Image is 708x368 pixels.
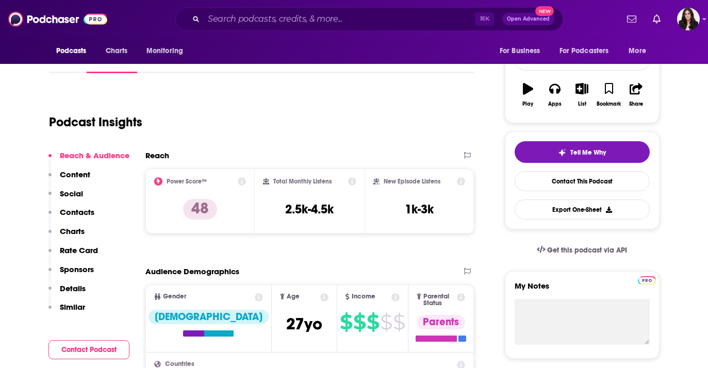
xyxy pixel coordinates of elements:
p: Content [60,170,90,179]
span: $ [367,314,379,330]
span: Age [287,293,300,300]
button: Contact Podcast [48,340,129,359]
h3: 2.5k-4.5k [285,202,334,217]
span: ⌘ K [475,12,494,26]
div: Parents [417,315,465,329]
button: open menu [553,41,624,61]
a: Charts [99,41,134,61]
div: Bookmark [597,101,621,107]
button: Charts [48,226,85,245]
button: Play [515,76,541,113]
a: Contact This Podcast [515,171,650,191]
p: Details [60,283,86,293]
h2: Power Score™ [167,178,207,185]
a: Show notifications dropdown [649,10,665,28]
p: Reach & Audience [60,150,129,160]
label: My Notes [515,281,650,299]
span: $ [340,314,352,330]
div: [DEMOGRAPHIC_DATA] [149,310,269,324]
span: Parental Status [423,293,455,307]
div: Play [522,101,533,107]
button: Show profile menu [677,8,700,30]
p: Rate Card [60,245,98,255]
div: Apps [548,101,562,107]
span: Open Advanced [507,16,550,22]
img: tell me why sparkle [558,148,566,157]
button: List [568,76,595,113]
span: $ [353,314,366,330]
button: Reach & Audience [48,150,129,170]
div: Search podcasts, credits, & more... [175,7,563,31]
button: Share [622,76,649,113]
button: Details [48,283,86,303]
span: For Podcasters [559,44,609,58]
span: $ [380,314,392,330]
button: Apps [541,76,568,113]
span: Gender [163,293,186,300]
h2: Reach [145,150,169,160]
span: Get this podcast via API [547,246,627,255]
button: Sponsors [48,264,94,283]
button: Open AdvancedNew [502,13,554,25]
p: 48 [183,199,217,220]
button: open menu [621,41,659,61]
span: Charts [106,44,128,58]
img: Podchaser Pro [638,276,656,285]
a: Pro website [638,275,656,285]
p: Similar [60,302,85,312]
span: Tell Me Why [570,148,606,157]
span: Countries [165,361,194,367]
button: Social [48,189,83,208]
a: Show notifications dropdown [623,10,640,28]
button: Content [48,170,90,189]
button: open menu [492,41,553,61]
span: Logged in as RebeccaShapiro [677,8,700,30]
h2: Total Monthly Listens [273,178,332,185]
button: tell me why sparkleTell Me Why [515,141,650,163]
img: User Profile [677,8,700,30]
span: New [535,6,554,16]
span: $ [393,314,405,330]
button: open menu [49,41,100,61]
span: 27 yo [286,314,322,334]
button: Contacts [48,207,94,226]
button: Export One-Sheet [515,199,650,220]
span: Podcasts [56,44,87,58]
h1: Podcast Insights [49,114,142,130]
button: Similar [48,302,85,321]
p: Charts [60,226,85,236]
button: open menu [139,41,196,61]
p: Sponsors [60,264,94,274]
img: Podchaser - Follow, Share and Rate Podcasts [8,9,107,29]
button: Rate Card [48,245,98,264]
span: Income [352,293,375,300]
button: Bookmark [596,76,622,113]
h2: Audience Demographics [145,266,239,276]
p: Social [60,189,83,198]
h3: 1k-3k [405,202,434,217]
h2: New Episode Listens [384,178,440,185]
span: More [629,44,646,58]
div: List [578,101,586,107]
span: Monitoring [146,44,183,58]
span: For Business [500,44,540,58]
a: Get this podcast via API [529,238,636,263]
div: Share [629,101,643,107]
p: Contacts [60,207,94,217]
input: Search podcasts, credits, & more... [204,11,475,27]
